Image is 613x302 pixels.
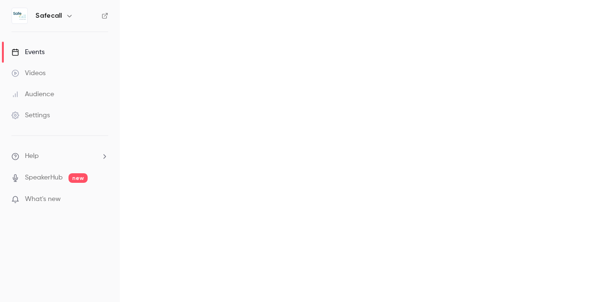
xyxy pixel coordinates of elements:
h6: Safecall [35,11,62,21]
span: What's new [25,194,61,204]
img: Safecall [12,8,27,23]
div: Videos [11,68,45,78]
li: help-dropdown-opener [11,151,108,161]
a: SpeakerHub [25,173,63,183]
div: Settings [11,111,50,120]
div: Audience [11,89,54,99]
span: new [68,173,88,183]
span: Help [25,151,39,161]
div: Events [11,47,45,57]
